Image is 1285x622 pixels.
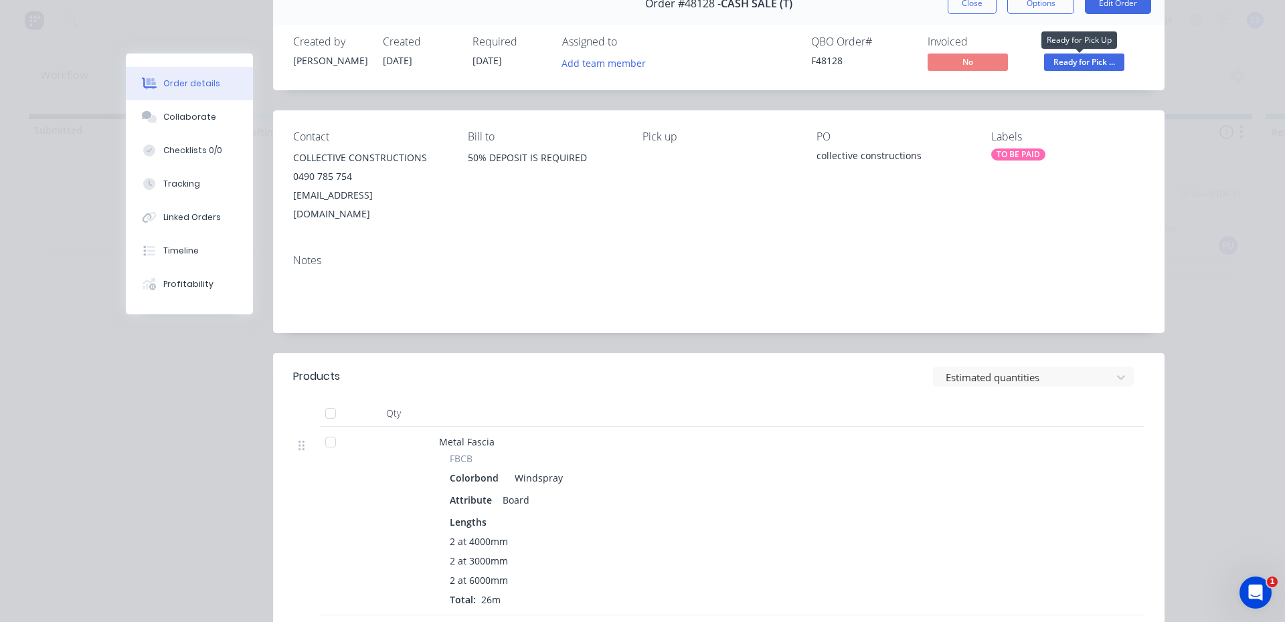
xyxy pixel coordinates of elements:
[450,554,508,568] span: 2 at 3000mm
[928,35,1028,48] div: Invoiced
[1041,31,1117,49] div: Ready for Pick Up
[450,490,497,510] div: Attribute
[473,35,546,48] div: Required
[450,593,476,606] span: Total:
[991,148,1045,161] div: TO BE PAID
[293,254,1144,267] div: Notes
[293,54,367,68] div: [PERSON_NAME]
[450,468,504,488] div: Colorbond
[562,35,696,48] div: Assigned to
[163,211,221,223] div: Linked Orders
[163,111,216,123] div: Collaborate
[126,67,253,100] button: Order details
[473,54,502,67] span: [DATE]
[450,451,473,465] span: FBCB
[293,35,367,48] div: Created by
[126,134,253,167] button: Checklists 0/0
[126,268,253,301] button: Profitability
[476,593,506,606] span: 26m
[811,54,912,68] div: F48128
[509,468,563,488] div: Windspray
[383,54,412,67] span: [DATE]
[163,144,222,157] div: Checklists 0/0
[555,54,653,72] button: Add team member
[126,100,253,134] button: Collaborate
[293,130,446,143] div: Contact
[353,400,434,427] div: Qty
[293,148,446,223] div: COLLECTIVE CONSTRUCTIONS0490 785 754[EMAIL_ADDRESS][DOMAIN_NAME]
[1267,577,1278,587] span: 1
[293,369,340,385] div: Products
[163,278,213,290] div: Profitability
[468,130,621,143] div: Bill to
[126,201,253,234] button: Linked Orders
[383,35,456,48] div: Created
[126,167,253,201] button: Tracking
[450,534,508,548] span: 2 at 4000mm
[163,245,199,257] div: Timeline
[468,148,621,167] div: 50% DEPOSIT IS REQUIRED
[1044,54,1124,74] button: Ready for Pick ...
[642,130,796,143] div: Pick up
[163,78,220,90] div: Order details
[293,186,446,223] div: [EMAIL_ADDRESS][DOMAIN_NAME]
[450,515,487,529] span: Lengths
[450,573,508,587] span: 2 at 6000mm
[468,148,621,191] div: 50% DEPOSIT IS REQUIRED
[1044,54,1124,70] span: Ready for Pick ...
[817,148,970,167] div: collective constructions
[562,54,653,72] button: Add team member
[497,490,535,510] div: Board
[817,130,970,143] div: PO
[991,130,1144,143] div: Labels
[928,54,1008,70] span: No
[126,234,253,268] button: Timeline
[439,435,495,448] span: Metal Fascia
[293,148,446,167] div: COLLECTIVE CONSTRUCTIONS
[1239,577,1272,609] iframe: Intercom live chat
[293,167,446,186] div: 0490 785 754
[811,35,912,48] div: QBO Order #
[163,178,200,190] div: Tracking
